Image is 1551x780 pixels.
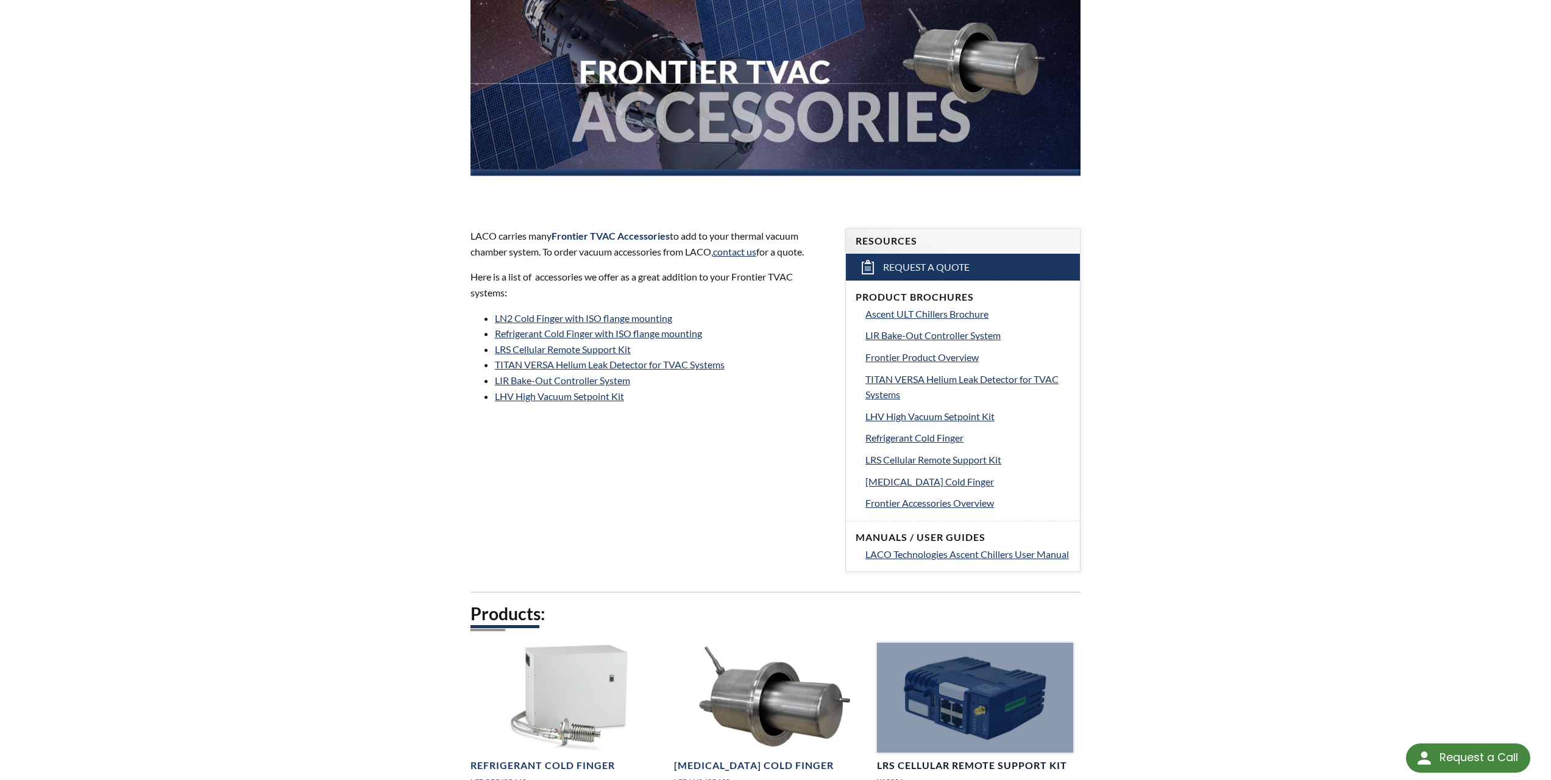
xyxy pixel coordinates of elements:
h4: Manuals / User Guides [856,531,1070,544]
a: Ascent ULT Chillers Brochure [865,306,1070,322]
span: Frontier Product Overview [865,351,979,363]
a: Frontier Product Overview [865,349,1070,365]
h4: Resources [856,235,1070,248]
h2: Products: [470,603,1081,625]
div: Request a Call [1439,743,1518,771]
p: Here is a list of accessories we offer as a great addition to your Frontier TVAC systems: [470,269,831,300]
div: Request a Call [1406,743,1530,773]
a: LHV High Vacuum Setpoint Kit [865,409,1070,424]
a: Request a Quote [846,254,1080,281]
h4: LRS Cellular Remote Support Kit [877,759,1067,772]
span: LACO Technologies Ascent Chillers User Manual [865,548,1069,560]
a: Refrigerant Cold Finger with ISO flange mounting [495,327,702,339]
a: LRS Cellular Remote Support Kit [495,343,631,355]
span: Refrigerant Cold Finger [865,432,964,443]
h4: Product Brochures [856,291,1070,304]
span: [MEDICAL_DATA] Cold Finger [865,476,994,487]
a: contact us [713,246,756,257]
h4: Refrigerant Cold Finger [470,759,615,772]
span: LRS Cellular Remote Support Kit [865,454,1001,465]
a: LIR Bake-Out Controller System [865,327,1070,343]
a: LHV High Vacuum Setpoint Kit [495,390,624,402]
h4: [MEDICAL_DATA] Cold Finger [674,759,834,772]
span: Request a Quote [883,261,970,274]
a: Frontier Accessories Overview [865,495,1070,511]
a: TITAN VERSA Helium Leak Detector for TVAC Systems [865,371,1070,403]
a: LN2 Cold Finger with ISO flange mounting [495,312,672,324]
p: LACO carries many to add to your thermal vacuum chamber system. To order vacuum accessories from ... [470,228,831,259]
a: LRS Cellular Remote Support Kit [865,452,1070,468]
a: Refrigerant Cold Finger [865,430,1070,446]
img: round button [1414,748,1434,768]
span: Frontier TVAC Accessories [552,230,670,242]
a: LIR Bake-Out Controller System [495,374,630,386]
span: Ascent ULT Chillers Brochure [865,308,988,320]
span: LHV High Vacuum Setpoint Kit [865,410,995,422]
span: Frontier Accessories Overview [865,497,994,509]
a: [MEDICAL_DATA] Cold Finger [865,474,1070,490]
span: LIR Bake-Out Controller System [865,329,1001,341]
a: LACO Technologies Ascent Chillers User Manual [865,546,1070,562]
a: TITAN VERSA Helium Leak Detector for TVAC Systems [495,359,725,370]
span: TITAN VERSA Helium Leak Detector for TVAC Systems [865,373,1059,401]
